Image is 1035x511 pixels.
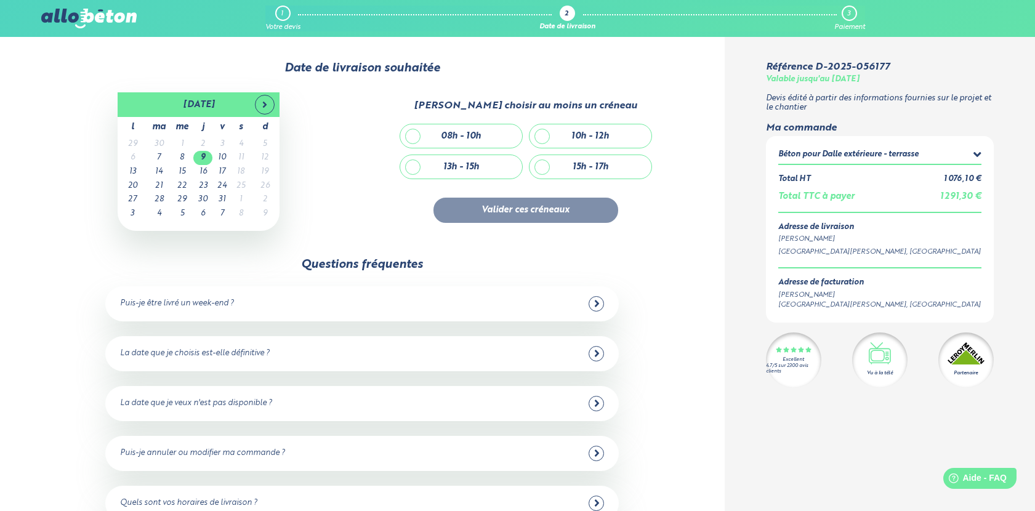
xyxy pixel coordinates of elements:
td: 11 [232,151,250,165]
div: [PERSON_NAME] choisir au moins un créneau [414,100,637,111]
td: 1 [232,193,250,207]
td: 3 [212,137,232,151]
td: 30 [147,137,171,151]
div: Total HT [778,175,810,184]
td: 20 [118,179,147,193]
img: allobéton [41,9,136,28]
th: l [118,117,147,137]
td: 7 [147,151,171,165]
td: 19 [250,165,280,179]
td: 6 [118,151,147,165]
td: 30 [193,193,212,207]
td: 9 [193,151,212,165]
td: 26 [250,179,280,193]
th: v [212,117,232,137]
td: 4 [147,207,171,221]
div: 4.7/5 sur 2300 avis clients [766,363,821,374]
div: Vu à la télé [867,369,893,377]
div: 08h - 10h [441,131,481,142]
td: 29 [171,193,193,207]
td: 8 [171,151,193,165]
div: La date que je choisis est-elle définitive ? [120,349,270,358]
div: 1 [281,10,283,18]
td: 17 [212,165,232,179]
div: Référence D-2025-056177 [766,62,890,73]
td: 15 [171,165,193,179]
th: d [250,117,280,137]
td: 10 [212,151,232,165]
td: 8 [232,207,250,221]
span: 1 291,30 € [940,192,981,201]
div: Excellent [783,357,804,363]
div: 2 [565,10,568,18]
th: [DATE] [147,92,250,117]
td: 18 [232,165,250,179]
td: 1 [171,137,193,151]
td: 9 [250,207,280,221]
div: Adresse de livraison [778,223,981,232]
td: 14 [147,165,171,179]
td: 24 [212,179,232,193]
td: 31 [212,193,232,207]
td: 3 [118,207,147,221]
td: 28 [147,193,171,207]
td: 12 [250,151,280,165]
div: 15h - 17h [573,162,608,172]
th: j [193,117,212,137]
div: Quels sont vos horaires de livraison ? [120,499,257,508]
div: 10h - 12h [571,131,609,142]
td: 16 [193,165,212,179]
td: 2 [193,137,212,151]
td: 6 [193,207,212,221]
div: Date de livraison souhaitée [41,62,683,75]
td: 21 [147,179,171,193]
div: 3 [847,10,850,18]
div: Puis-je être livré un week-end ? [120,299,234,308]
a: 3 Paiement [834,6,865,31]
th: ma [147,117,171,137]
div: Valable jusqu'au [DATE] [766,75,860,84]
iframe: Help widget launcher [925,463,1021,497]
td: 23 [193,179,212,193]
div: [PERSON_NAME] [778,290,981,300]
th: s [232,117,250,137]
summary: Béton pour Dalle extérieure - terrasse [778,148,981,164]
div: Total TTC à payer [778,191,855,202]
td: 25 [232,179,250,193]
td: 5 [171,207,193,221]
td: 7 [212,207,232,221]
div: Votre devis [265,23,300,31]
div: Paiement [834,23,865,31]
a: 2 Date de livraison [539,6,595,31]
div: [PERSON_NAME] [778,234,981,244]
div: Adresse de facturation [778,278,981,288]
div: Questions fréquentes [301,258,423,272]
div: La date que je veux n'est pas disponible ? [120,399,272,408]
td: 13 [118,165,147,179]
td: 29 [118,137,147,151]
div: Partenaire [954,369,978,377]
td: 2 [250,193,280,207]
td: 27 [118,193,147,207]
p: Devis édité à partir des informations fournies sur le projet et le chantier [766,94,994,112]
td: 22 [171,179,193,193]
div: 13h - 15h [443,162,479,172]
div: Ma commande [766,123,994,134]
div: 1 076,10 € [944,175,981,184]
div: [GEOGRAPHIC_DATA][PERSON_NAME], [GEOGRAPHIC_DATA] [778,300,981,310]
button: Valider ces créneaux [433,198,618,223]
div: Puis-je annuler ou modifier ma commande ? [120,449,285,458]
div: Béton pour Dalle extérieure - terrasse [778,150,919,159]
td: 5 [250,137,280,151]
th: me [171,117,193,137]
div: Date de livraison [539,23,595,31]
div: [GEOGRAPHIC_DATA][PERSON_NAME], [GEOGRAPHIC_DATA] [778,247,981,257]
a: 1 Votre devis [265,6,300,31]
td: 4 [232,137,250,151]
